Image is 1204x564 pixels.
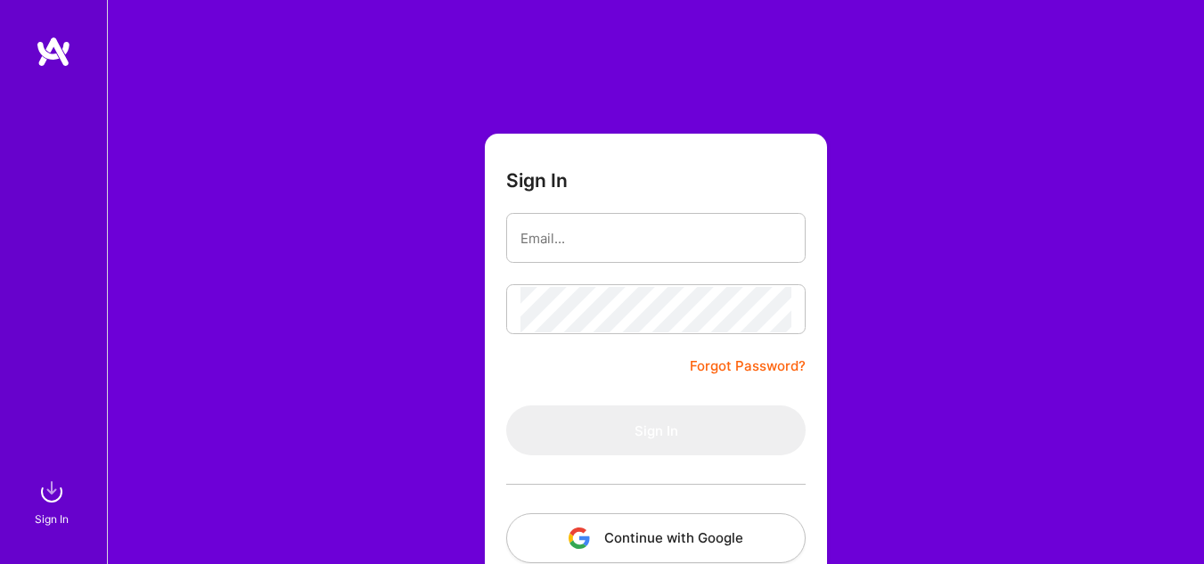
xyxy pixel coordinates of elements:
h3: Sign In [506,169,568,192]
button: Continue with Google [506,513,806,563]
img: sign in [34,474,70,510]
div: Sign In [35,510,69,528]
button: Sign In [506,405,806,455]
a: Forgot Password? [690,356,806,377]
img: icon [569,527,590,549]
input: Email... [520,216,791,261]
img: logo [36,36,71,68]
a: sign inSign In [37,474,70,528]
